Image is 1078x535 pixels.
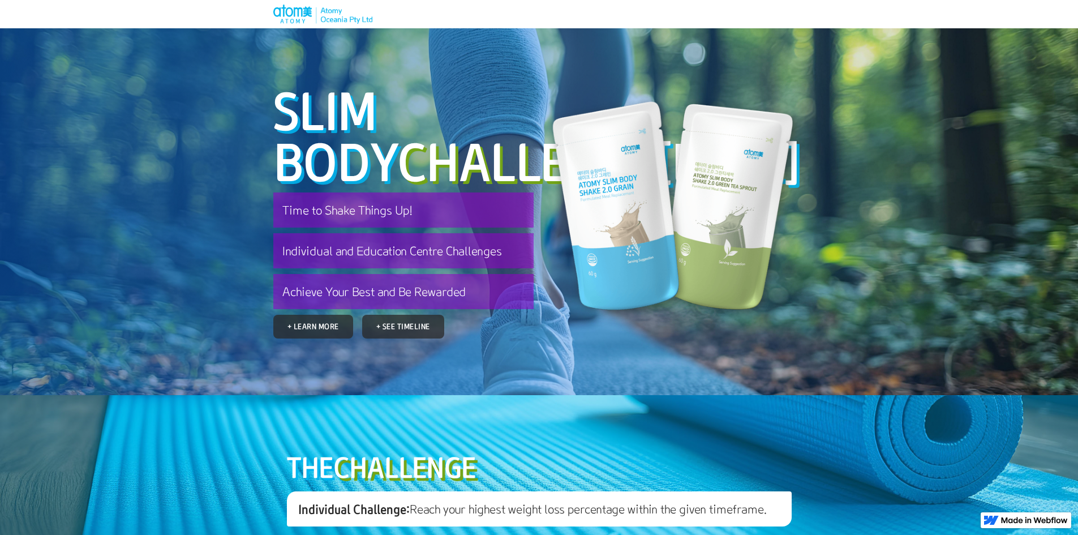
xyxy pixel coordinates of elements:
[273,274,534,309] h3: Achieve Your Best and Be Rewarded
[287,448,792,486] h2: THE
[333,450,476,484] span: CHALLENGE
[287,491,792,527] h3: Reach your highest weight loss percentage within the given timeframe.
[273,192,534,228] h3: Time to Shake Things Up!
[362,315,444,339] a: + See Timeline
[397,130,656,192] span: Challenge
[273,85,534,187] h1: Slim body [DATE]
[1001,517,1068,524] img: Made in Webflow
[298,501,410,517] span: Individual Challenge:
[273,233,534,268] h3: Individual and Education Centre Challenges
[273,315,353,339] a: + Learn More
